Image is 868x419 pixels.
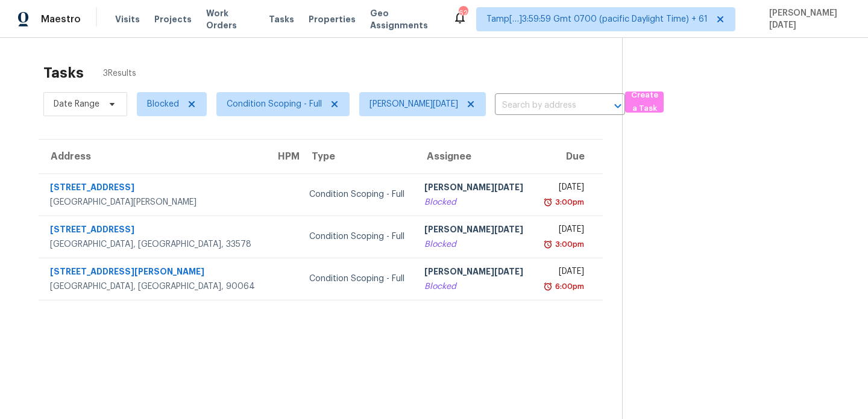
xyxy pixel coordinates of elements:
[543,223,585,238] div: [DATE]
[631,88,658,116] span: Create a Task
[424,238,524,250] div: Blocked
[486,13,708,25] span: Tamp[…]3:59:59 Gmt 0700 (pacific Daylight Time) + 61
[103,67,136,79] span: 3 Results
[115,13,140,25] span: Visits
[553,238,584,250] div: 3:00pm
[50,196,256,208] div: [GEOGRAPHIC_DATA][PERSON_NAME]
[147,98,179,110] span: Blocked
[533,140,603,173] th: Due
[50,281,256,293] div: [GEOGRAPHIC_DATA], [GEOGRAPHIC_DATA], 90064
[764,7,850,31] span: [PERSON_NAME][DATE]
[543,281,553,293] img: Overdue Alarm Icon
[495,96,591,115] input: Search by address
[50,238,256,250] div: [GEOGRAPHIC_DATA], [GEOGRAPHIC_DATA], 33578
[43,67,84,79] h2: Tasks
[543,181,585,196] div: [DATE]
[309,273,405,285] div: Condition Scoping - Full
[553,281,584,293] div: 6:00pm
[543,196,553,208] img: Overdue Alarm Icon
[424,223,524,238] div: [PERSON_NAME][DATE]
[370,7,439,31] span: Geo Assignments
[309,13,356,25] span: Properties
[424,281,524,293] div: Blocked
[50,181,256,196] div: [STREET_ADDRESS]
[300,140,415,173] th: Type
[424,196,524,208] div: Blocked
[50,223,256,238] div: [STREET_ADDRESS]
[206,7,254,31] span: Work Orders
[41,13,81,25] span: Maestro
[269,15,294,23] span: Tasks
[309,188,405,200] div: Condition Scoping - Full
[227,98,322,110] span: Condition Scoping - Full
[39,140,266,173] th: Address
[50,265,256,281] div: [STREET_ADDRESS][PERSON_NAME]
[424,181,524,196] div: [PERSON_NAME][DATE]
[543,265,585,281] div: [DATE]
[424,265,524,281] div: [PERSON_NAME][DATE]
[309,231,405,243] div: Condition Scoping - Full
[625,92,664,113] button: Create a Task
[370,98,458,110] span: [PERSON_NAME][DATE]
[553,196,584,208] div: 3:00pm
[459,7,467,19] div: 626
[415,140,533,173] th: Assignee
[543,238,553,250] img: Overdue Alarm Icon
[154,13,192,25] span: Projects
[54,98,99,110] span: Date Range
[266,140,300,173] th: HPM
[609,98,626,114] button: Open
